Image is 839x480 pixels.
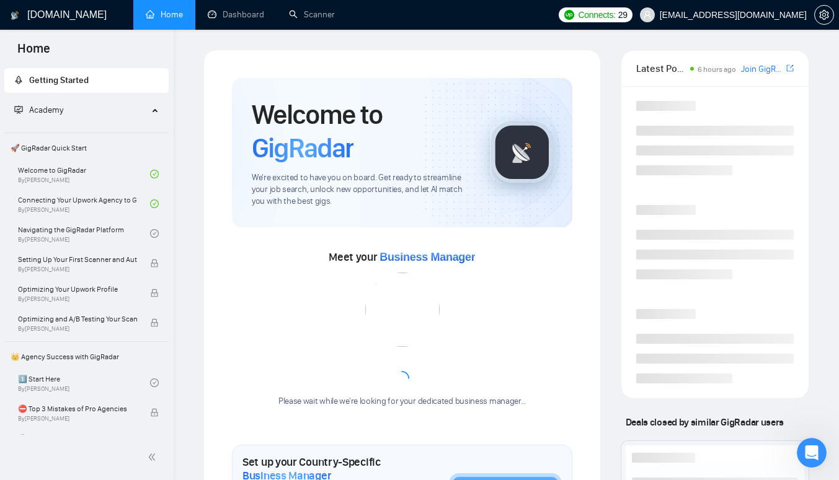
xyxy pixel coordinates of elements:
[578,8,615,22] span: Connects:
[29,75,89,85] span: Getting Started
[197,352,229,377] span: neutral face reaction
[14,105,23,114] span: fund-projection-screen
[7,40,60,66] span: Home
[150,170,159,178] span: check-circle
[18,403,137,415] span: ⛔ Top 3 Mistakes of Pro Agencies
[18,190,150,217] a: Connecting Your Upwork Agency to GigRadarBy[PERSON_NAME]
[18,369,150,396] a: 1️⃣ Start HereBy[PERSON_NAME]
[289,9,335,20] a: searchScanner
[18,266,137,273] span: By [PERSON_NAME]
[146,9,183,20] a: homeHome
[18,313,137,325] span: Optimizing and A/B Testing Your Scanner for Better Results
[797,438,827,468] iframe: Intercom live chat
[392,369,413,390] span: loading
[18,295,137,303] span: By [PERSON_NAME]
[618,8,628,22] span: 29
[271,396,533,408] div: Please wait while we're looking for your dedicated business manager...
[15,339,412,353] div: Did this answer your question?
[18,160,150,188] a: Welcome to GigRadarBy[PERSON_NAME]
[814,10,834,20] a: setting
[29,105,63,115] span: Academy
[8,5,32,28] button: go back
[150,199,159,208] span: check-circle
[643,11,652,19] span: user
[18,220,150,247] a: Navigating the GigRadar PlatformBy[PERSON_NAME]
[148,451,160,463] span: double-left
[14,76,23,84] span: rocket
[814,5,834,25] button: setting
[208,9,264,20] a: dashboardDashboard
[165,352,197,377] span: disappointed reaction
[621,411,789,433] span: Deals closed by similar GigRadar users
[11,6,19,25] img: logo
[396,5,419,27] div: Close
[164,392,263,402] a: Open in help center
[252,131,353,165] span: GigRadar
[815,10,833,20] span: setting
[6,344,167,369] span: 👑 Agency Success with GigRadar
[698,65,736,74] span: 6 hours ago
[741,63,784,76] a: Join GigRadar Slack Community
[150,229,159,238] span: check-circle
[229,352,262,377] span: smiley reaction
[786,63,794,74] a: export
[329,250,475,264] span: Meet your
[380,251,475,263] span: Business Manager
[252,172,471,207] span: We're excited to have you on board. Get ready to streamline your job search, unlock new opportuni...
[564,10,574,20] img: upwork-logo.png
[236,352,254,377] span: 😃
[14,105,63,115] span: Academy
[6,136,167,160] span: 🚀 GigRadar Quick Start
[18,432,137,445] span: 🌚 Rookie Traps for New Agencies
[373,5,396,28] button: Collapse window
[365,273,440,347] img: error
[18,253,137,266] span: Setting Up Your First Scanner and Auto-Bidder
[786,63,794,73] span: export
[491,121,553,183] img: gigradar-logo.png
[150,318,159,327] span: lock
[150,378,159,387] span: check-circle
[150,259,159,268] span: lock
[4,68,169,93] li: Getting Started
[204,352,222,377] span: 😐
[150,289,159,297] span: lock
[18,415,137,422] span: By [PERSON_NAME]
[636,61,687,76] span: Latest Posts from the GigRadar Community
[18,325,137,333] span: By [PERSON_NAME]
[252,98,471,165] h1: Welcome to
[150,408,159,417] span: lock
[172,352,190,377] span: 😞
[18,283,137,295] span: Optimizing Your Upwork Profile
